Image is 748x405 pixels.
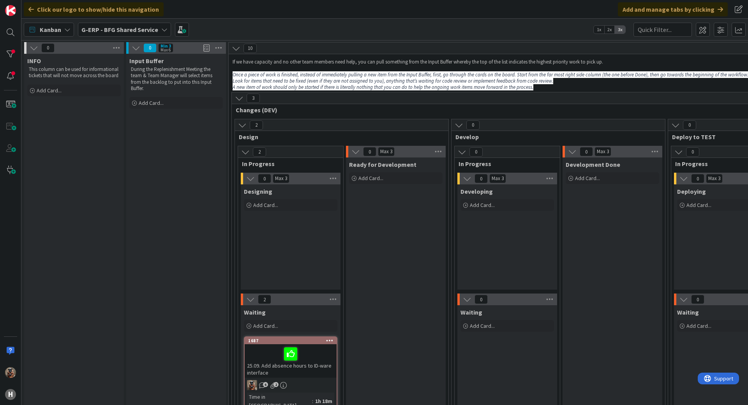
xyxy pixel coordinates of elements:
[349,161,416,168] span: Ready for Development
[81,26,158,34] b: G-ERP - BFG Shared Service
[245,380,337,390] div: VK
[492,177,504,180] div: Max 3
[455,133,655,141] span: Develop
[691,174,704,183] span: 0
[618,2,728,16] div: Add and manage tabs by clicking
[247,380,257,390] img: VK
[16,1,35,11] span: Support
[245,337,337,378] div: 168725.09. Add absence hours to ID-ware interface
[597,150,609,154] div: Max 3
[380,150,392,154] div: Max 3
[250,120,263,130] span: 2
[258,174,271,183] span: 0
[247,94,260,103] span: 3
[253,322,278,329] span: Add Card...
[459,160,550,168] span: In Progress
[686,202,711,209] span: Add Card...
[691,295,704,304] span: 0
[677,187,706,195] span: Deploying
[475,295,488,304] span: 0
[233,84,533,90] em: A new item of work should only be started if there is literally nothing that you can do to help t...
[466,120,480,130] span: 0
[686,322,711,329] span: Add Card...
[161,44,171,48] div: Min 3
[566,161,620,168] span: Development Done
[5,367,16,378] img: VK
[24,2,164,16] div: Click our logo to show/hide this navigation
[243,44,257,53] span: 10
[575,175,600,182] span: Add Card...
[29,66,119,79] p: This column can be used for informational tickets that will not move across the board
[242,160,333,168] span: In Progress
[594,26,604,34] span: 1x
[469,147,483,157] span: 0
[244,187,272,195] span: Designing
[244,308,266,316] span: Waiting
[604,26,615,34] span: 2x
[677,308,699,316] span: Waiting
[131,66,221,92] p: During the Replenishment Meeting the team & Team Manager will select items from the backlog to pu...
[708,177,720,180] div: Max 3
[358,175,383,182] span: Add Card...
[475,174,488,183] span: 0
[470,202,495,209] span: Add Card...
[161,48,171,52] div: Max 6
[273,382,279,387] span: 2
[41,43,55,53] span: 0
[460,308,482,316] span: Waiting
[27,57,41,65] span: INFO
[275,177,287,180] div: Max 3
[233,78,553,84] em: Look for items that need to be fixed (even if they are not assigned to you), anything that’s wait...
[615,26,625,34] span: 3x
[633,23,692,37] input: Quick Filter...
[683,120,696,130] span: 0
[263,382,268,387] span: 6
[239,133,439,141] span: Design
[245,337,337,344] div: 1687
[143,43,157,53] span: 0
[248,338,337,343] div: 1687
[460,187,493,195] span: Developing
[129,57,164,65] span: Input Buffer
[580,147,593,156] span: 0
[40,25,61,34] span: Kanban
[686,147,699,157] span: 0
[253,202,278,209] span: Add Card...
[245,344,337,378] div: 25.09. Add absence hours to ID-ware interface
[363,147,376,156] span: 0
[470,322,495,329] span: Add Card...
[253,147,266,157] span: 2
[5,389,16,400] div: H
[139,99,164,106] span: Add Card...
[258,295,271,304] span: 2
[37,87,62,94] span: Add Card...
[5,5,16,16] img: Visit kanbanzone.com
